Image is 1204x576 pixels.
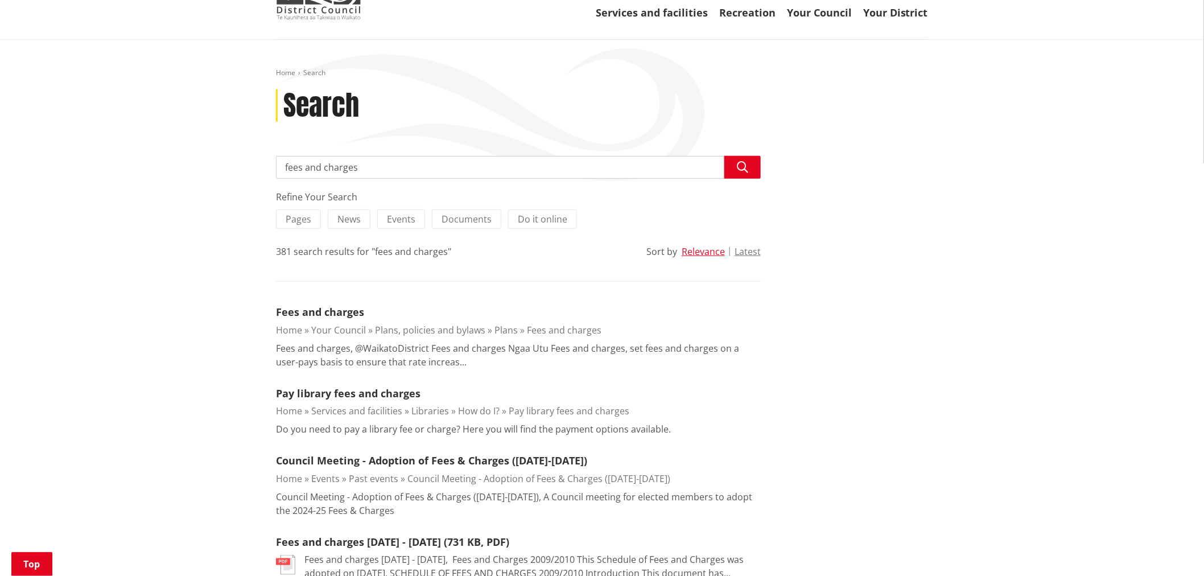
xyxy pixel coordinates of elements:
nav: breadcrumb [276,68,928,78]
a: Home [276,68,295,77]
a: Council Meeting - Adoption of Fees & Charges ([DATE]-[DATE]) [407,472,670,485]
a: Plans, policies and bylaws [375,324,485,336]
a: Events [311,472,340,485]
a: Your Council [311,324,366,336]
a: Your Council [787,6,852,19]
a: Plans [494,324,518,336]
div: Sort by [646,245,677,258]
button: Latest [735,246,761,257]
span: Do it online [518,213,567,225]
a: Top [11,552,52,576]
a: Council Meeting - Adoption of Fees & Charges ([DATE]-[DATE]) [276,454,587,467]
iframe: Messenger Launcher [1152,528,1193,569]
div: 381 search results for "fees and charges" [276,245,451,258]
a: Pay library fees and charges [509,405,629,417]
p: Council Meeting - Adoption of Fees & Charges ([DATE]-[DATE]), A Council meeting for elected membe... [276,490,761,517]
a: Home [276,472,302,485]
a: How do I? [458,405,500,417]
a: Your District [863,6,928,19]
span: Events [387,213,415,225]
span: Search [303,68,325,77]
p: Fees and charges, @WaikatoDistrict Fees and charges Ngaa Utu Fees and charges, set fees and charg... [276,342,761,369]
a: Pay library fees and charges [276,386,420,400]
a: Fees and charges [276,305,364,319]
a: Services and facilities [311,405,402,417]
a: Services and facilities [596,6,708,19]
a: Past events [349,472,398,485]
button: Relevance [682,246,725,257]
a: Fees and charges [527,324,601,336]
span: Documents [442,213,492,225]
span: Pages [286,213,311,225]
span: News [337,213,361,225]
a: Home [276,324,302,336]
h1: Search [283,89,359,122]
a: Libraries [411,405,449,417]
input: Search input [276,156,761,179]
div: Refine Your Search [276,190,761,204]
a: Home [276,405,302,417]
img: document-pdf.svg [276,555,295,575]
a: Recreation [719,6,776,19]
a: Fees and charges [DATE] - [DATE] (731 KB, PDF) [276,535,509,549]
p: Do you need to pay a library fee or charge? Here you will find the payment options available. [276,422,671,436]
